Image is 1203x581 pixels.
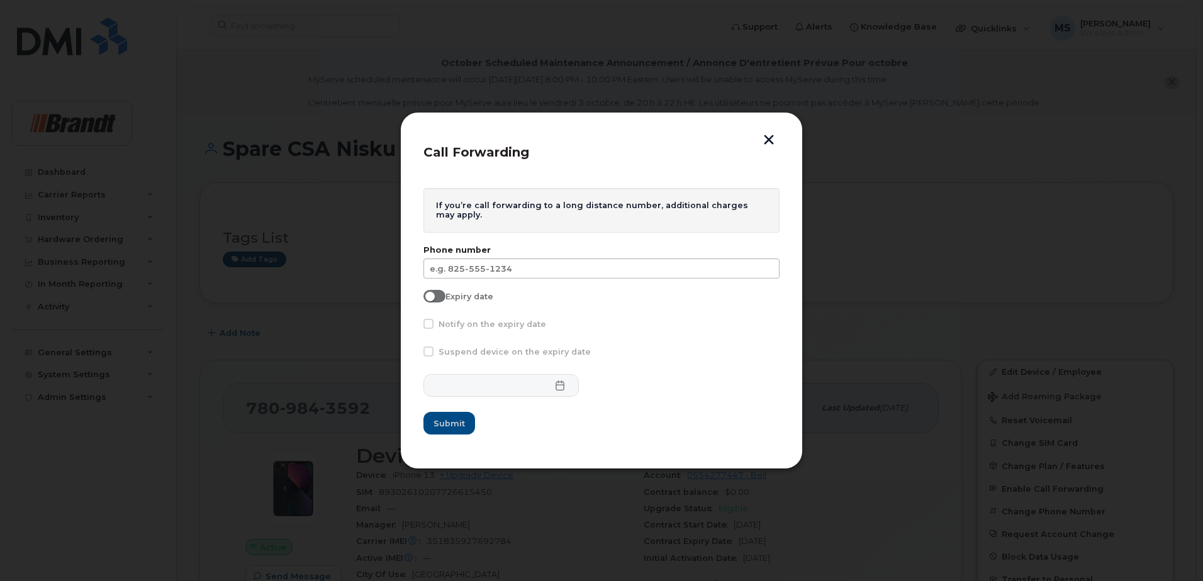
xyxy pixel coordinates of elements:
[423,145,529,160] span: Call Forwarding
[423,188,780,233] div: If you’re call forwarding to a long distance number, additional charges may apply.
[423,412,475,434] button: Submit
[423,258,780,279] input: e.g. 825-555-1234
[423,290,434,300] input: Expiry date
[423,245,780,255] label: Phone number
[445,292,493,301] span: Expiry date
[434,418,465,429] span: Submit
